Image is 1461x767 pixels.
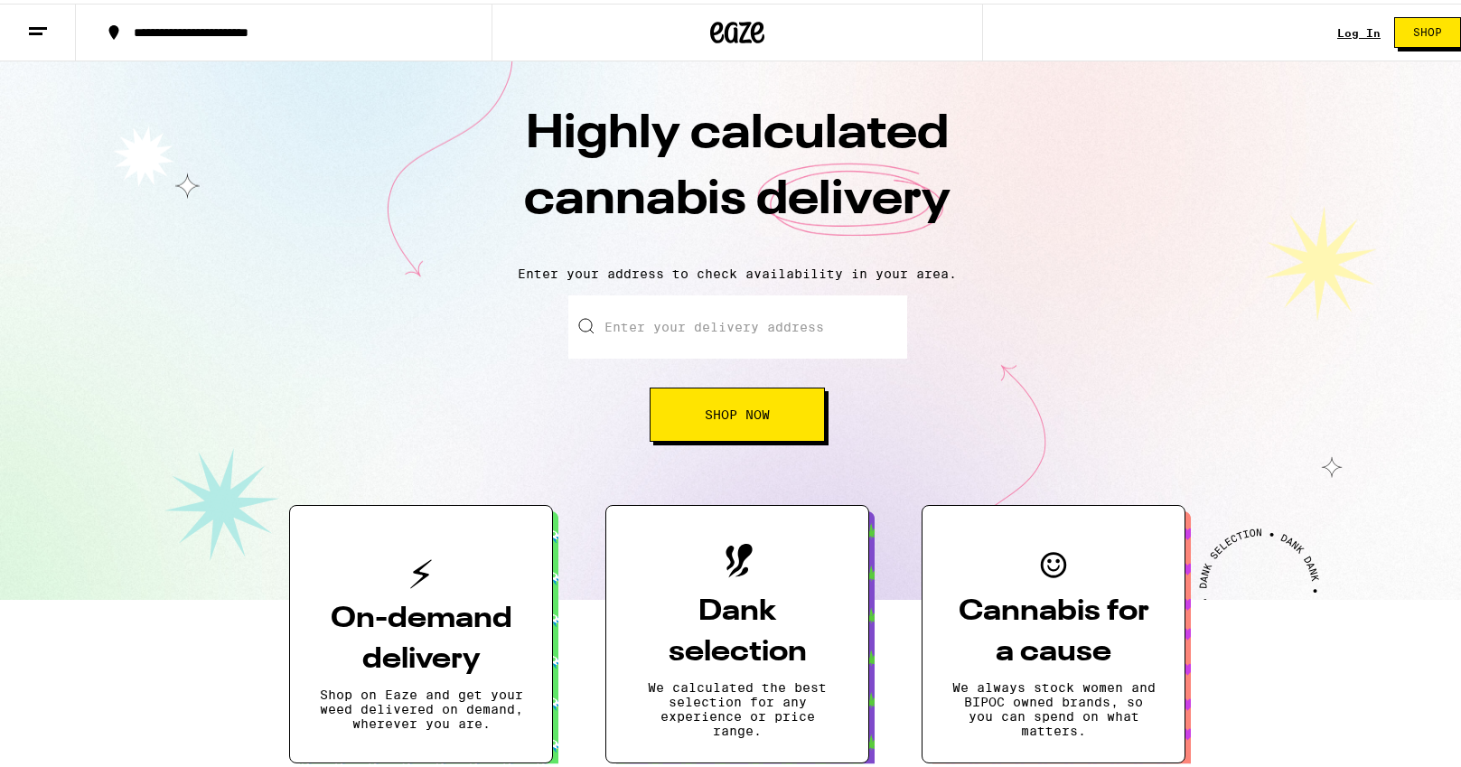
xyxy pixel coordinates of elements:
span: Shop Now [705,405,770,417]
a: Log In [1337,23,1381,35]
h3: Dank selection [635,588,839,669]
h1: Highly calculated cannabis delivery [421,98,1054,248]
span: Shop [1413,23,1442,34]
button: Shop [1394,14,1461,44]
p: We always stock women and BIPOC owned brands, so you can spend on what matters. [951,677,1156,734]
input: Enter your delivery address [568,292,907,355]
p: Shop on Eaze and get your weed delivered on demand, wherever you are. [319,684,523,727]
h3: On-demand delivery [319,595,523,677]
p: We calculated the best selection for any experience or price range. [635,677,839,734]
p: Enter your address to check availability in your area. [18,263,1456,277]
button: Cannabis for a causeWe always stock women and BIPOC owned brands, so you can spend on what matters. [922,501,1185,760]
button: On-demand deliveryShop on Eaze and get your weed delivered on demand, wherever you are. [289,501,553,760]
h3: Cannabis for a cause [951,588,1156,669]
button: Dank selectionWe calculated the best selection for any experience or price range. [605,501,869,760]
span: Hi. Need any help? [11,13,130,27]
button: Shop Now [650,384,825,438]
